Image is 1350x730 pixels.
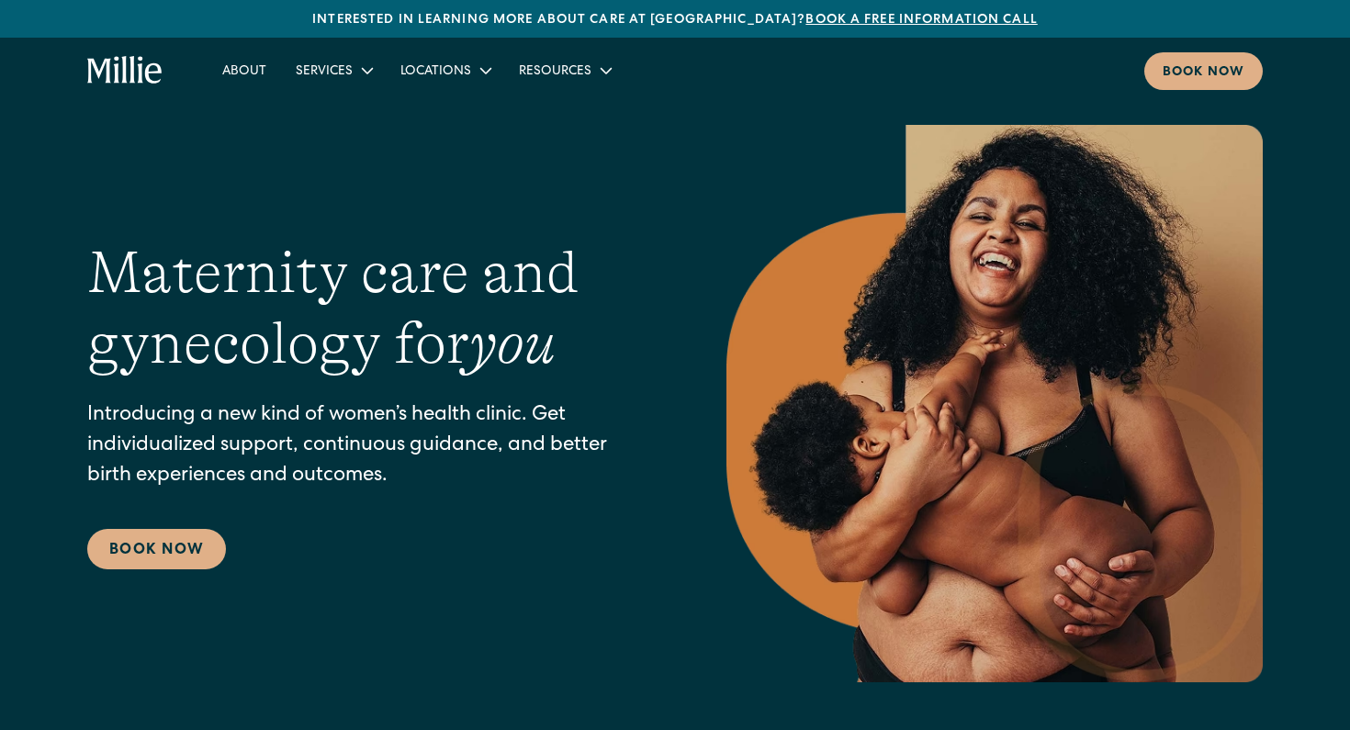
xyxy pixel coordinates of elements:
p: Introducing a new kind of women’s health clinic. Get individualized support, continuous guidance,... [87,401,653,492]
em: you [469,310,556,376]
img: Smiling mother with her baby in arms, celebrating body positivity and the nurturing bond of postp... [726,125,1263,682]
a: Book a free information call [805,14,1037,27]
a: Book now [1144,52,1263,90]
div: Book now [1163,63,1244,83]
div: Services [281,55,386,85]
div: Locations [386,55,504,85]
a: About [208,55,281,85]
div: Locations [400,62,471,82]
h1: Maternity care and gynecology for [87,238,653,379]
div: Resources [504,55,624,85]
div: Resources [519,62,591,82]
div: Services [296,62,353,82]
a: home [87,56,163,85]
a: Book Now [87,529,226,569]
